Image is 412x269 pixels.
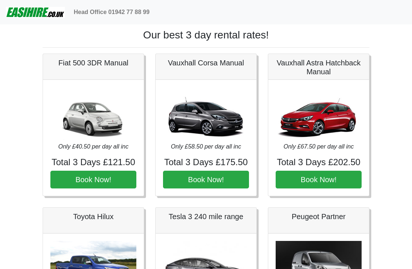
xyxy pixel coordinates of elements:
i: Only £58.50 per day all inc [171,143,241,150]
img: Fiat 500 3DR Manual [50,87,136,142]
h5: Peugeot Partner [276,212,362,221]
h5: Fiat 500 3DR Manual [50,58,136,67]
h4: Total 3 Days £121.50 [50,157,136,168]
img: Vauxhall Corsa Manual [163,87,249,142]
i: Only £67.50 per day all inc [283,143,353,150]
h5: Vauxhall Corsa Manual [163,58,249,67]
a: Head Office 01942 77 88 99 [71,5,153,20]
img: Vauxhall Astra Hatchback Manual [276,87,362,142]
img: easihire_logo_small.png [6,5,65,20]
h5: Tesla 3 240 mile range [163,212,249,221]
b: Head Office 01942 77 88 99 [74,9,150,15]
h1: Our best 3 day rental rates! [43,29,369,41]
button: Book Now! [50,171,136,188]
h5: Vauxhall Astra Hatchback Manual [276,58,362,76]
h4: Total 3 Days £202.50 [276,157,362,168]
h4: Total 3 Days £175.50 [163,157,249,168]
button: Book Now! [276,171,362,188]
h5: Toyota Hilux [50,212,136,221]
i: Only £40.50 per day all inc [58,143,128,150]
button: Book Now! [163,171,249,188]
